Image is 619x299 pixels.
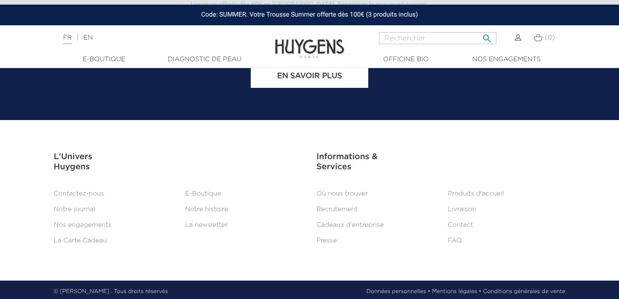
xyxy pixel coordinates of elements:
[159,55,251,64] a: Diagnostic de peau
[432,287,481,296] a: Mentions légales •
[482,30,493,41] i: 
[251,65,368,88] a: En savoir plus
[460,55,553,64] a: Nos engagements
[317,152,566,172] h3: Informations & Services
[448,206,477,213] a: Livraison
[448,190,504,197] a: Produits d'accueil
[448,222,473,228] a: Contact
[366,287,430,296] a: Données personnelles •
[317,206,358,213] a: Recrutement
[360,55,452,64] a: Officine Bio
[379,32,496,44] input: Rechercher
[317,222,384,228] a: Cadeaux d'entreprise
[185,206,228,213] a: Notre histoire
[317,237,337,244] a: Presse
[58,55,150,64] a: E-Boutique
[448,237,462,244] a: FAQ
[59,32,251,43] div: |
[185,222,228,228] a: La newsletter
[83,34,93,41] a: EN
[275,24,344,60] img: Huygens
[545,34,555,41] span: (0)
[54,206,95,213] a: Notre journal
[54,287,168,296] p: © [PERSON_NAME] . Tous droits réservés
[317,190,368,197] a: Où nous trouver
[185,190,221,197] a: E-Boutique
[54,152,303,172] h3: L'Univers Huygens
[54,222,112,228] a: Nos engagements
[54,190,104,197] a: Contactez-nous
[479,29,495,42] button: 
[483,287,565,296] a: Conditions générales de vente
[63,34,72,44] a: FR
[54,237,107,244] a: La Carte Cadeau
